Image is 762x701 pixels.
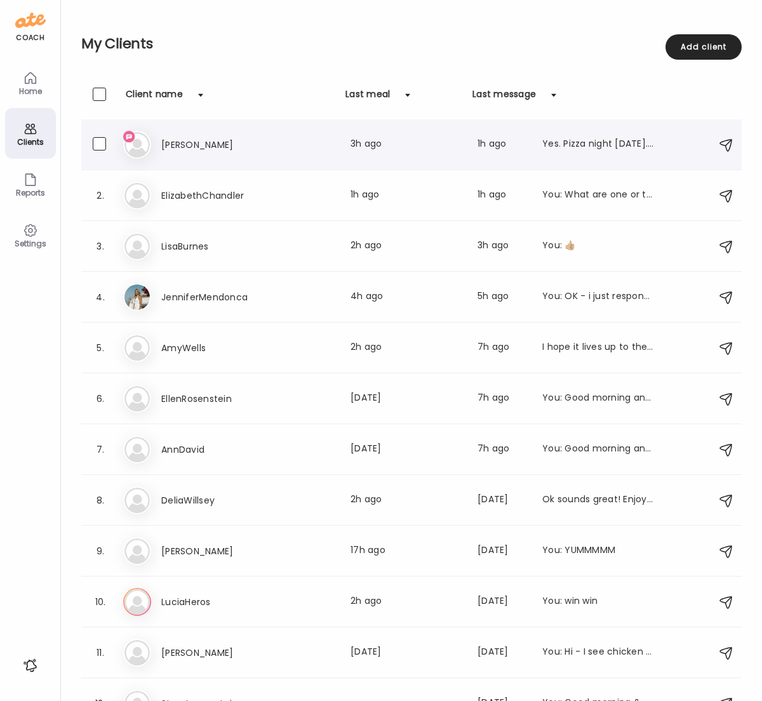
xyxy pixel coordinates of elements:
[93,544,108,559] div: 9.
[478,391,527,406] div: 7h ago
[478,594,527,610] div: [DATE]
[161,493,273,508] h3: DeliaWillsey
[351,137,462,152] div: 3h ago
[93,645,108,660] div: 11.
[351,290,462,305] div: 4h ago
[161,544,273,559] h3: [PERSON_NAME]
[478,340,527,356] div: 7h ago
[351,645,462,660] div: [DATE]
[542,493,654,508] div: Ok sounds great! Enjoy your [DATE]!!
[472,88,536,108] div: Last message
[345,88,390,108] div: Last meal
[8,87,53,95] div: Home
[542,290,654,305] div: You: OK - i just responded to your text - are there 4 pages of reports or 5? i recieved 5 but the...
[542,645,654,660] div: You: Hi - I see chicken broth and i just want to make sure this is for the nutrition and not that...
[351,340,462,356] div: 2h ago
[351,544,462,559] div: 17h ago
[351,188,462,203] div: 1h ago
[161,137,273,152] h3: [PERSON_NAME]
[16,32,44,43] div: coach
[15,10,46,30] img: ate
[351,391,462,406] div: [DATE]
[161,188,273,203] h3: ElizabethChandler
[93,340,108,356] div: 5.
[161,442,273,457] h3: AnnDavid
[478,290,527,305] div: 5h ago
[478,137,527,152] div: 1h ago
[542,239,654,254] div: You: 👍🏼
[478,544,527,559] div: [DATE]
[8,138,53,146] div: Clients
[81,34,742,53] h2: My Clients
[542,391,654,406] div: You: Good morning and welcome to week 4 of the Method! I hope you are feeling great [DATE] Mornin...
[93,188,108,203] div: 2.
[665,34,742,60] div: Add client
[542,340,654,356] div: I hope it lives up to the hype - I’ve tried so many different powders.
[161,645,273,660] h3: [PERSON_NAME]
[478,442,527,457] div: 7h ago
[478,239,527,254] div: 3h ago
[93,391,108,406] div: 6.
[93,239,108,254] div: 3.
[542,544,654,559] div: You: YUMMMMM
[351,594,462,610] div: 2h ago
[161,340,273,356] h3: AmyWells
[93,290,108,305] div: 4.
[478,188,527,203] div: 1h ago
[126,88,183,108] div: Client name
[542,442,654,457] div: You: Good morning and welcome to week 4 of the Method! I hope you are feeling great [DATE] Mornin...
[351,442,462,457] div: [DATE]
[93,442,108,457] div: 7.
[351,493,462,508] div: 2h ago
[351,239,462,254] div: 2h ago
[542,594,654,610] div: You: win win
[93,594,108,610] div: 10.
[161,391,273,406] h3: EllenRosenstein
[8,189,53,197] div: Reports
[161,239,273,254] h3: LisaBurnes
[542,137,654,152] div: Yes. Pizza night [DATE]. Kids home so my husband makes his own pizza.
[93,493,108,508] div: 8.
[161,290,273,305] h3: JenniferMendonca
[161,594,273,610] h3: LuciaHeros
[542,188,654,203] div: You: What are one or two wins you are experiencing or feeling with this round of the Method?
[478,493,527,508] div: [DATE]
[8,239,53,248] div: Settings
[478,645,527,660] div: [DATE]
